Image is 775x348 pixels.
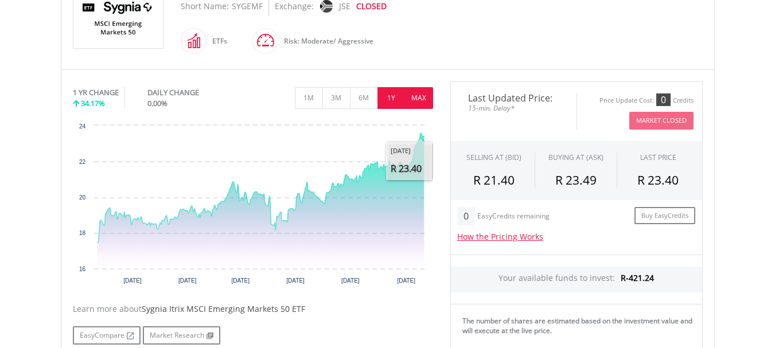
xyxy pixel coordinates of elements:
text: [DATE] [178,277,196,284]
div: SELLING AT (BID) [466,153,521,162]
div: 1 YR CHANGE [73,87,119,98]
div: Chart. Highcharts interactive chart. [73,120,433,292]
div: EasyCredits remaining [477,212,550,222]
span: R 23.49 [555,172,597,188]
text: [DATE] [286,277,305,284]
div: Credits [673,96,694,105]
span: 0.00% [147,98,168,108]
button: 3M [322,87,350,109]
text: [DATE] [123,277,142,284]
text: [DATE] [341,277,360,284]
a: How the Pricing Works [457,231,543,242]
button: MAX [405,87,433,109]
text: 22 [79,159,85,165]
span: 15-min. Delay* [459,103,568,114]
a: Buy EasyCredits [634,207,695,225]
button: 1M [295,87,323,109]
span: R 21.40 [473,172,515,188]
text: [DATE] [231,277,250,284]
div: Risk: Moderate/ Aggressive [278,28,373,55]
text: 18 [79,230,85,236]
a: EasyCompare [73,326,141,345]
text: [DATE] [397,277,415,284]
span: Sygnia Itrix MSCI Emerging Markets 50 ETF [142,303,305,314]
span: Last Updated Price: [459,93,568,103]
div: LAST PRICE [640,153,676,162]
div: The number of shares are estimated based on the investment value and will execute at the live price. [462,316,698,335]
button: 1Y [377,87,406,109]
span: 34.17% [81,98,105,108]
a: Market Research [143,326,220,345]
div: DAILY CHANGE [147,87,237,98]
div: Learn more about [73,303,433,315]
div: Your available funds to invest: [451,267,702,292]
div: Price Update Cost: [599,96,654,105]
text: 20 [79,194,85,201]
div: 0 [457,207,475,225]
button: Market Closed [629,112,694,130]
text: 16 [79,266,85,272]
div: 0 [656,93,671,106]
text: 24 [79,123,85,130]
span: R 23.40 [637,172,679,188]
button: 6M [350,87,378,109]
span: BUYING AT (ASK) [548,153,603,162]
svg: Interactive chart [73,120,433,292]
div: ETFs [207,28,227,55]
span: R-421.24 [621,272,654,283]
